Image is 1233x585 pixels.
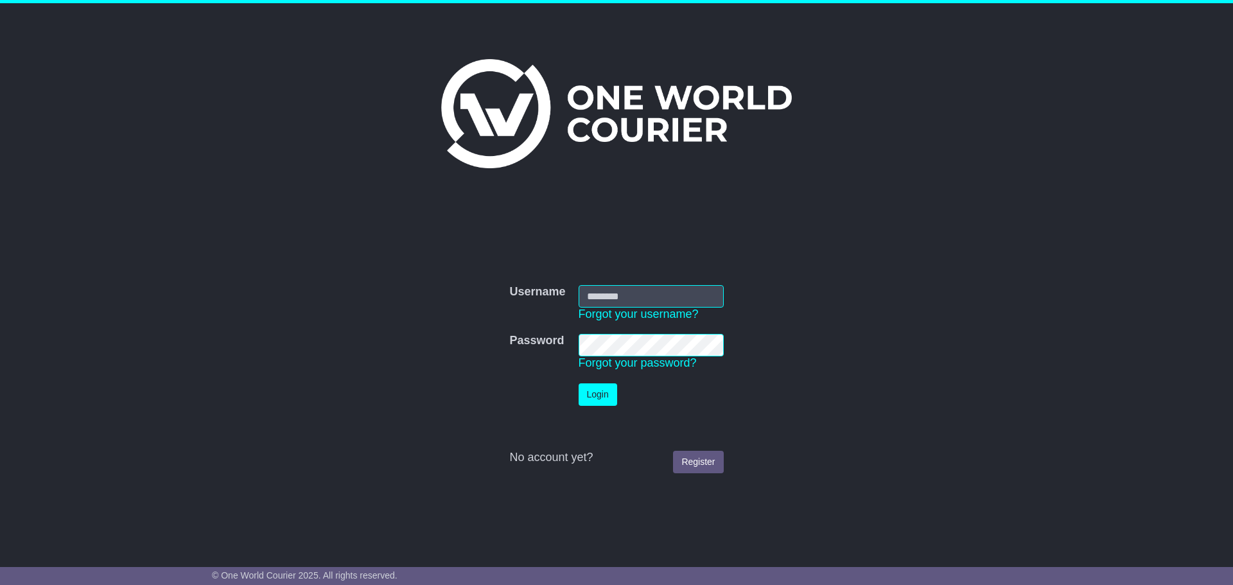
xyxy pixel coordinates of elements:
label: Username [509,285,565,299]
a: Forgot your username? [579,308,699,320]
label: Password [509,334,564,348]
span: © One World Courier 2025. All rights reserved. [212,570,398,581]
button: Login [579,383,617,406]
div: No account yet? [509,451,723,465]
a: Forgot your password? [579,356,697,369]
img: One World [441,59,792,168]
a: Register [673,451,723,473]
